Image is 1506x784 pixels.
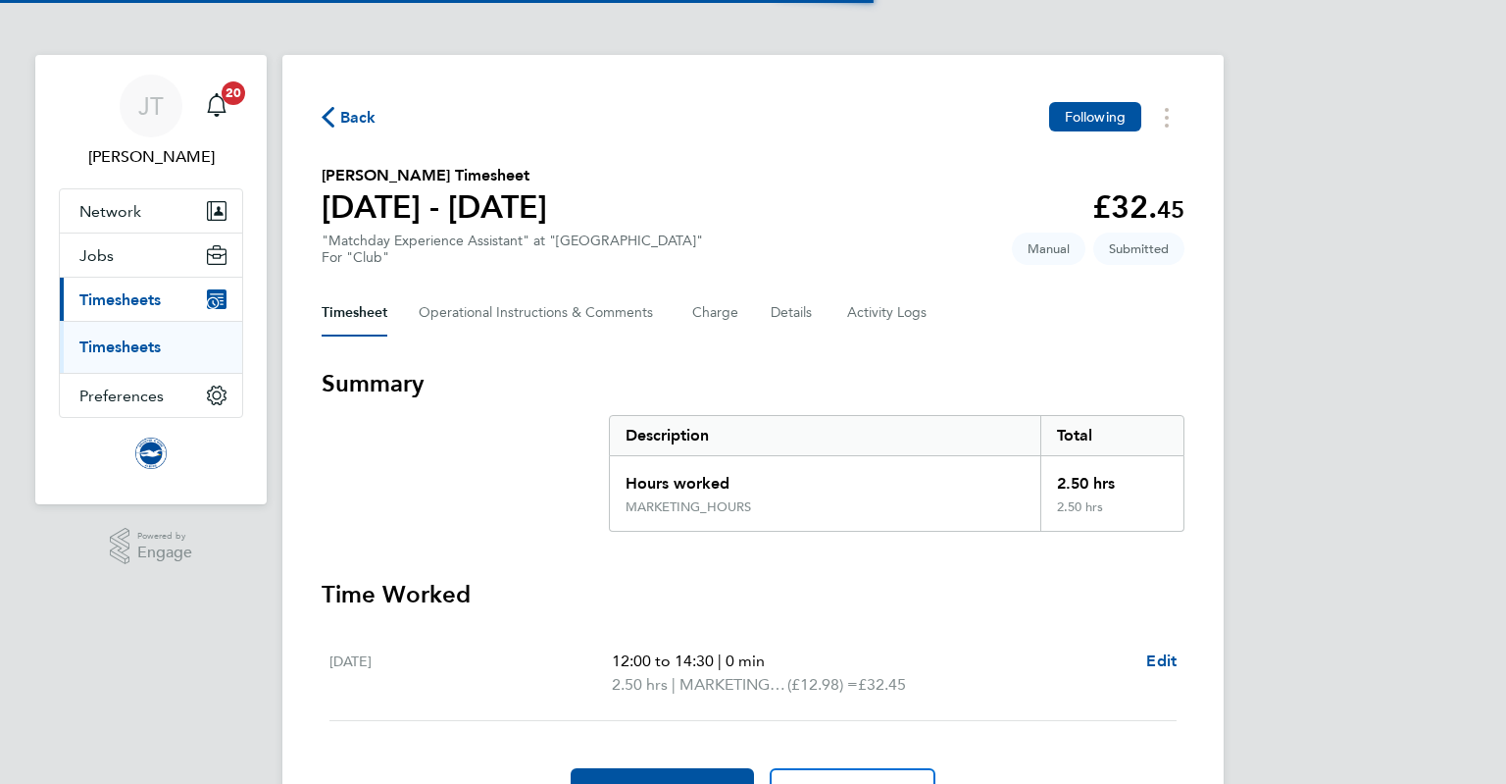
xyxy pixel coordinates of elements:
h3: Summary [322,368,1184,399]
span: | [672,675,676,694]
span: 20 [222,81,245,105]
span: This timesheet was manually created. [1012,233,1085,265]
span: Edit [1146,652,1177,670]
button: Network [60,189,242,233]
span: £32.45 [858,675,906,694]
div: Total [1040,416,1183,455]
a: Go to home page [59,438,243,469]
span: MARKETING_HOURS [679,673,787,697]
button: Activity Logs [847,289,929,337]
span: (£12.98) = [787,675,858,694]
a: Edit [1146,650,1177,673]
div: MARKETING_HOURS [626,499,751,515]
button: Timesheets [60,278,242,321]
span: 0 min [726,652,765,670]
a: 20 [197,75,236,137]
span: 45 [1157,195,1184,224]
div: Hours worked [610,456,1040,499]
span: Following [1065,108,1126,126]
span: Powered by [137,528,192,545]
button: Details [771,289,816,337]
h1: [DATE] - [DATE] [322,187,547,227]
a: Timesheets [79,338,161,356]
h2: [PERSON_NAME] Timesheet [322,164,547,187]
button: Operational Instructions & Comments [419,289,661,337]
span: Jobs [79,246,114,265]
span: 12:00 to 14:30 [612,652,714,670]
img: brightonandhovealbion-logo-retina.png [135,438,167,469]
button: Charge [692,289,739,337]
h3: Time Worked [322,579,1184,610]
span: This timesheet is Submitted. [1093,233,1184,265]
span: Preferences [79,387,164,405]
app-decimal: £32. [1092,188,1184,226]
div: 2.50 hrs [1040,456,1183,499]
div: For "Club" [322,249,703,266]
div: "Matchday Experience Assistant" at "[GEOGRAPHIC_DATA]" [322,233,703,266]
div: 2.50 hrs [1040,499,1183,531]
span: Back [340,106,376,130]
button: Following [1049,102,1141,131]
span: 2.50 hrs [612,675,668,694]
span: Engage [137,545,192,561]
button: Timesheet [322,289,387,337]
div: Summary [609,415,1184,532]
button: Preferences [60,374,242,417]
button: Back [322,105,376,130]
div: Description [610,416,1040,455]
span: Network [79,202,141,221]
a: JT[PERSON_NAME] [59,75,243,169]
span: Jemma Thrower [59,145,243,169]
span: JT [138,93,164,119]
span: Timesheets [79,290,161,309]
div: [DATE] [329,650,612,697]
span: | [718,652,722,670]
nav: Main navigation [35,55,267,504]
div: Timesheets [60,321,242,373]
button: Timesheets Menu [1149,102,1184,132]
button: Jobs [60,234,242,277]
a: Powered byEngage [110,528,193,565]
